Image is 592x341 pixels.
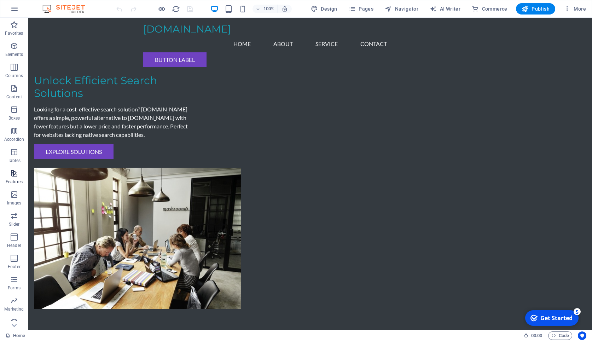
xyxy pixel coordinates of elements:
[427,3,463,15] button: AI Writer
[41,5,94,13] img: Editor Logo
[6,331,25,340] a: Click to cancel selection. Double-click to open Pages
[548,331,572,340] button: Code
[472,5,507,12] span: Commerce
[253,5,278,13] button: 100%
[8,264,21,270] p: Footer
[536,333,537,338] span: :
[9,221,20,227] p: Slider
[51,1,58,8] div: 5
[531,331,542,340] span: 00 00
[4,306,24,312] p: Marketing
[4,137,24,142] p: Accordion
[263,5,274,13] h6: 100%
[551,331,569,340] span: Code
[5,52,23,57] p: Elements
[524,331,542,340] h6: Session time
[522,5,550,12] span: Publish
[2,3,56,18] div: Get Started 5 items remaining, 0% complete
[346,3,376,15] button: Pages
[172,5,180,13] button: reload
[308,3,340,15] div: Design (Ctrl+Alt+Y)
[561,3,589,15] button: More
[349,5,373,12] span: Pages
[8,285,21,291] p: Forms
[385,5,418,12] span: Navigator
[6,94,22,100] p: Content
[564,5,586,12] span: More
[430,5,460,12] span: AI Writer
[17,7,50,15] div: Get Started
[7,200,22,206] p: Images
[382,3,421,15] button: Navigator
[578,331,586,340] button: Usercentrics
[308,3,340,15] button: Design
[469,3,510,15] button: Commerce
[7,243,21,248] p: Header
[5,30,23,36] p: Favorites
[6,179,23,185] p: Features
[157,5,166,13] button: Click here to leave preview mode and continue editing
[8,115,20,121] p: Boxes
[516,3,555,15] button: Publish
[311,5,337,12] span: Design
[172,5,180,13] i: Reload page
[282,6,288,12] i: On resize automatically adjust zoom level to fit chosen device.
[8,158,21,163] p: Tables
[5,73,23,79] p: Columns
